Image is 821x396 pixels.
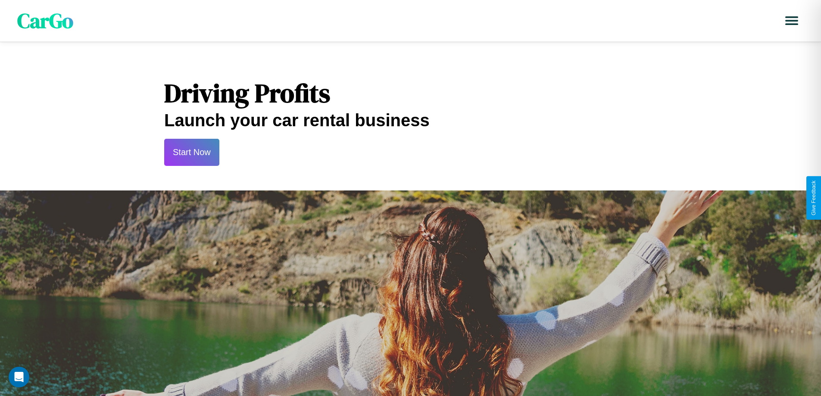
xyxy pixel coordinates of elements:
[780,9,804,33] button: Open menu
[9,367,29,387] div: Open Intercom Messenger
[164,111,657,130] h2: Launch your car rental business
[164,75,657,111] h1: Driving Profits
[811,181,817,215] div: Give Feedback
[17,6,73,35] span: CarGo
[164,139,219,166] button: Start Now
